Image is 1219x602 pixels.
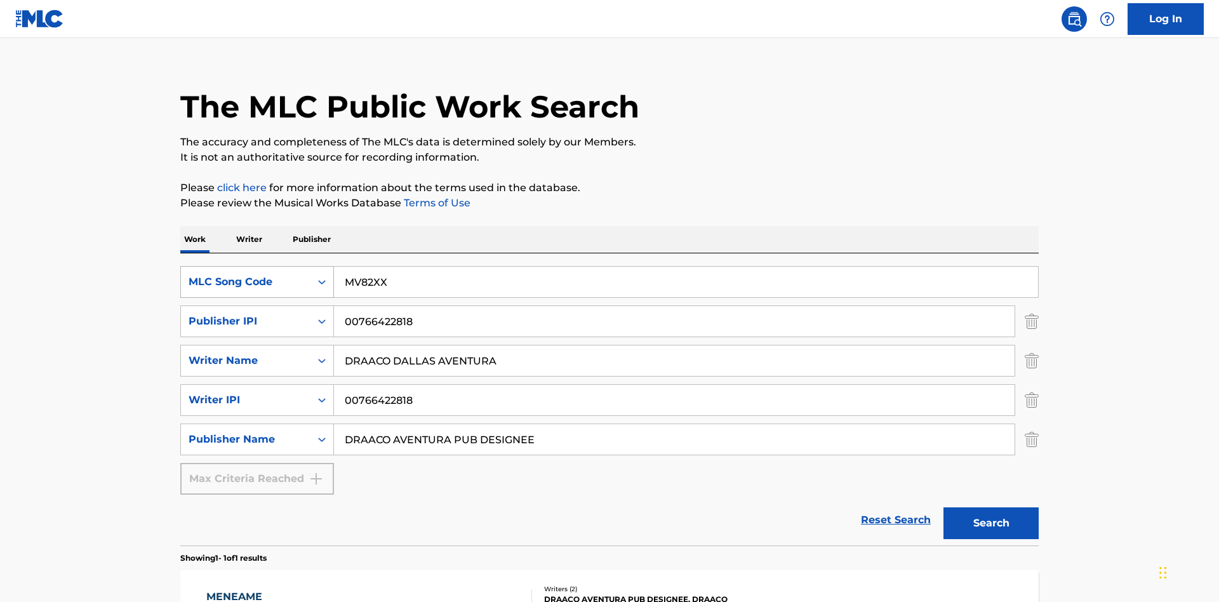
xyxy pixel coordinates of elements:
[232,226,266,253] p: Writer
[180,196,1039,211] p: Please review the Musical Works Database
[217,182,267,194] a: click here
[1025,305,1039,337] img: Delete Criterion
[180,135,1039,150] p: The accuracy and completeness of The MLC's data is determined solely by our Members.
[1156,541,1219,602] iframe: Chat Widget
[544,584,736,594] div: Writers ( 2 )
[1025,424,1039,455] img: Delete Criterion
[289,226,335,253] p: Publisher
[1025,345,1039,377] img: Delete Criterion
[15,10,64,28] img: MLC Logo
[1067,11,1082,27] img: search
[855,506,937,534] a: Reset Search
[189,392,303,408] div: Writer IPI
[180,88,639,126] h1: The MLC Public Work Search
[180,226,210,253] p: Work
[1095,6,1120,32] div: Help
[180,150,1039,165] p: It is not an authoritative source for recording information.
[1062,6,1087,32] a: Public Search
[401,197,470,209] a: Terms of Use
[1128,3,1204,35] a: Log In
[180,266,1039,545] form: Search Form
[189,432,303,447] div: Publisher Name
[189,314,303,329] div: Publisher IPI
[180,552,267,564] p: Showing 1 - 1 of 1 results
[1159,554,1167,592] div: Drag
[189,353,303,368] div: Writer Name
[180,180,1039,196] p: Please for more information about the terms used in the database.
[1100,11,1115,27] img: help
[1025,384,1039,416] img: Delete Criterion
[943,507,1039,539] button: Search
[189,274,303,290] div: MLC Song Code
